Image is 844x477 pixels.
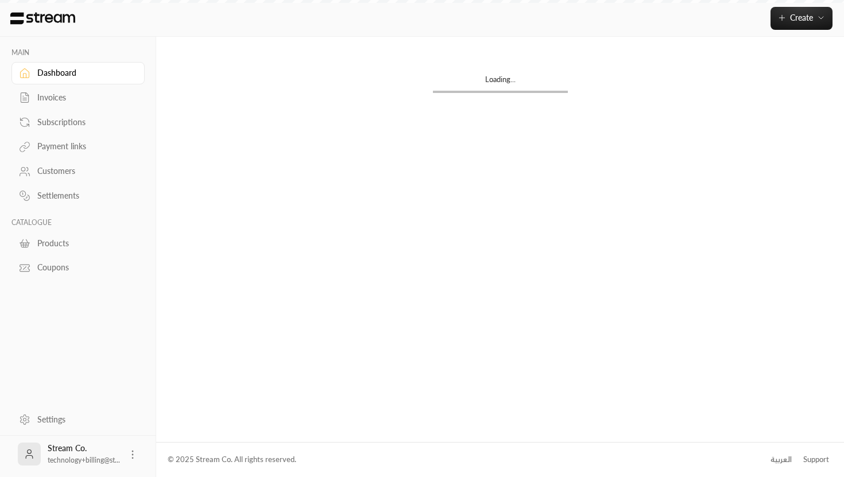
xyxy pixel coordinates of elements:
div: Invoices [37,92,130,103]
a: Dashboard [11,62,145,84]
div: Stream Co. [48,443,120,466]
p: MAIN [11,48,145,57]
div: © 2025 Stream Co. All rights reserved. [168,454,296,466]
a: Customers [11,160,145,183]
div: Products [37,238,130,249]
span: technology+billing@st... [48,456,120,464]
img: Logo [9,12,76,25]
button: Create [771,7,833,30]
div: Customers [37,165,130,177]
a: Support [799,449,833,470]
span: Create [790,13,813,22]
a: Subscriptions [11,111,145,133]
p: CATALOGUE [11,218,145,227]
div: Coupons [37,262,130,273]
div: Dashboard [37,67,130,79]
div: العربية [771,454,792,466]
a: Payment links [11,135,145,158]
a: Coupons [11,257,145,279]
div: Settlements [37,190,130,201]
a: Products [11,232,145,254]
div: Loading... [433,74,568,91]
div: Payment links [37,141,130,152]
a: Invoices [11,87,145,109]
div: Settings [37,414,130,425]
a: Settlements [11,185,145,207]
a: Settings [11,408,145,431]
div: Subscriptions [37,117,130,128]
